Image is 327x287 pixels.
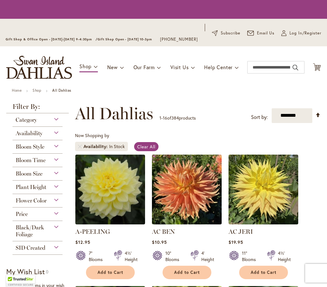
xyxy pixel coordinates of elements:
[133,64,155,70] span: Our Farm
[289,30,321,36] span: Log In/Register
[229,220,298,226] a: AC Jeri
[5,265,22,282] iframe: Launch Accessibility Center
[75,155,145,224] img: A-Peeling
[229,239,243,245] span: $19.95
[78,145,82,148] a: Remove Availability In Stock
[251,111,268,123] label: Sort by:
[98,270,123,275] span: Add to Cart
[107,64,118,70] span: New
[33,88,41,93] a: Shop
[75,220,145,226] a: A-Peeling
[278,250,291,263] div: 4½' Height
[109,143,125,150] div: In Stock
[229,228,253,235] a: AC JERI
[152,228,175,235] a: AC BEN
[251,270,276,275] span: Add to Cart
[201,250,214,263] div: 4' Height
[229,155,298,224] img: AC Jeri
[152,220,222,226] a: AC BEN
[6,56,72,79] a: store logo
[98,37,152,41] span: Gift Shop Open - [DATE] 10-3pm
[171,115,179,121] span: 384
[170,64,189,70] span: Visit Us
[75,228,110,235] a: A-PEELING
[83,143,109,150] span: Availability
[137,144,156,150] span: Clear All
[152,239,167,245] span: $10.95
[52,88,71,93] strong: All Dahlias
[6,267,45,276] strong: My Wish List
[16,116,37,123] span: Category
[212,30,240,36] a: Subscribe
[163,266,211,279] button: Add to Cart
[204,64,233,70] span: Help Center
[86,266,135,279] button: Add to Cart
[89,250,106,263] div: 7" Blooms
[160,36,198,43] a: [PHONE_NUMBER]
[6,37,98,41] span: Gift Shop & Office Open - [DATE]-[DATE] 9-4:30pm /
[12,88,22,93] a: Home
[159,115,161,121] span: 1
[159,113,196,123] p: - of products
[293,63,298,73] button: Search
[75,104,153,123] span: All Dahlias
[125,250,138,263] div: 4½' Height
[16,224,44,238] span: Black/Dark Foliage
[16,244,45,251] span: SID Created
[221,30,240,36] span: Subscribe
[16,211,28,218] span: Price
[16,184,46,191] span: Plant Height
[281,30,321,36] a: Log In/Register
[75,132,109,138] span: Now Shopping by
[16,157,46,164] span: Bloom Time
[163,115,167,121] span: 16
[16,197,47,204] span: Flower Color
[165,250,183,263] div: 10" Blooms
[75,239,90,245] span: $12.95
[174,270,200,275] span: Add to Cart
[242,250,259,263] div: 11" Blooms
[257,30,275,36] span: Email Us
[239,266,288,279] button: Add to Cart
[152,155,222,224] img: AC BEN
[16,143,44,150] span: Bloom Style
[16,130,43,137] span: Availability
[16,170,43,177] span: Bloom Size
[6,103,69,113] strong: Filter By:
[134,142,159,151] a: Clear All
[247,30,275,36] a: Email Us
[79,63,92,69] span: Shop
